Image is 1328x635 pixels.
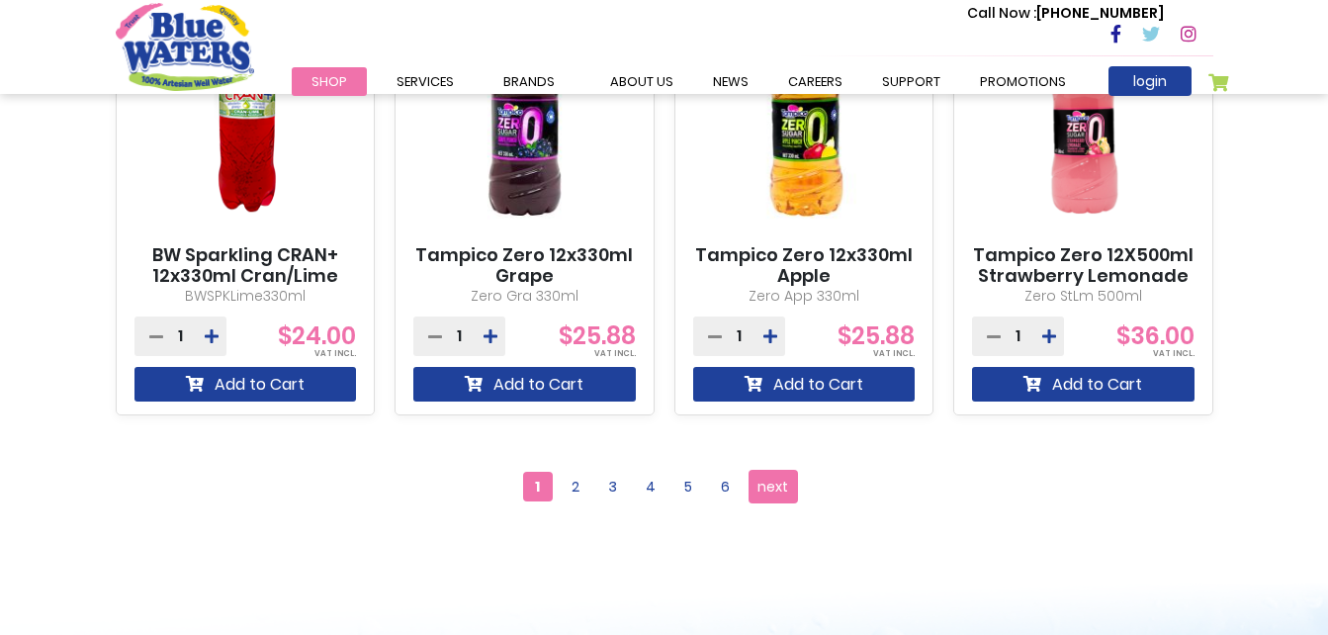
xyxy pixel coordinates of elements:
[693,67,768,96] a: News
[673,472,703,501] a: 5
[972,286,1195,307] p: Zero StLm 500ml
[967,3,1164,24] p: [PHONE_NUMBER]
[972,244,1195,287] a: Tampico Zero 12X500ml Strawberry Lemonade
[397,72,454,91] span: Services
[757,472,788,501] span: next
[768,67,862,96] a: careers
[134,367,357,402] button: Add to Cart
[693,286,916,307] p: Zero App 330ml
[116,3,254,90] a: store logo
[134,244,357,287] a: BW Sparkling CRAN+ 12x330ml Cran/Lime
[636,472,665,501] a: 4
[590,67,693,96] a: about us
[134,286,357,307] p: BWSPKLime330ml
[693,244,916,287] a: Tampico Zero 12x330ml Apple
[960,67,1086,96] a: Promotions
[838,319,915,352] span: $25.88
[559,319,636,352] span: $25.88
[967,3,1036,23] span: Call Now :
[523,472,553,501] span: 1
[1116,319,1195,352] span: $36.00
[972,367,1195,402] button: Add to Cart
[862,67,960,96] a: support
[561,472,590,501] a: 2
[413,367,636,402] button: Add to Cart
[598,472,628,501] a: 3
[503,72,555,91] span: Brands
[749,470,798,503] a: next
[311,72,347,91] span: Shop
[711,472,741,501] a: 6
[1108,66,1192,96] a: login
[413,286,636,307] p: Zero Gra 330ml
[278,319,356,352] span: $24.00
[413,244,636,287] a: Tampico Zero 12x330ml Grape
[693,367,916,402] button: Add to Cart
